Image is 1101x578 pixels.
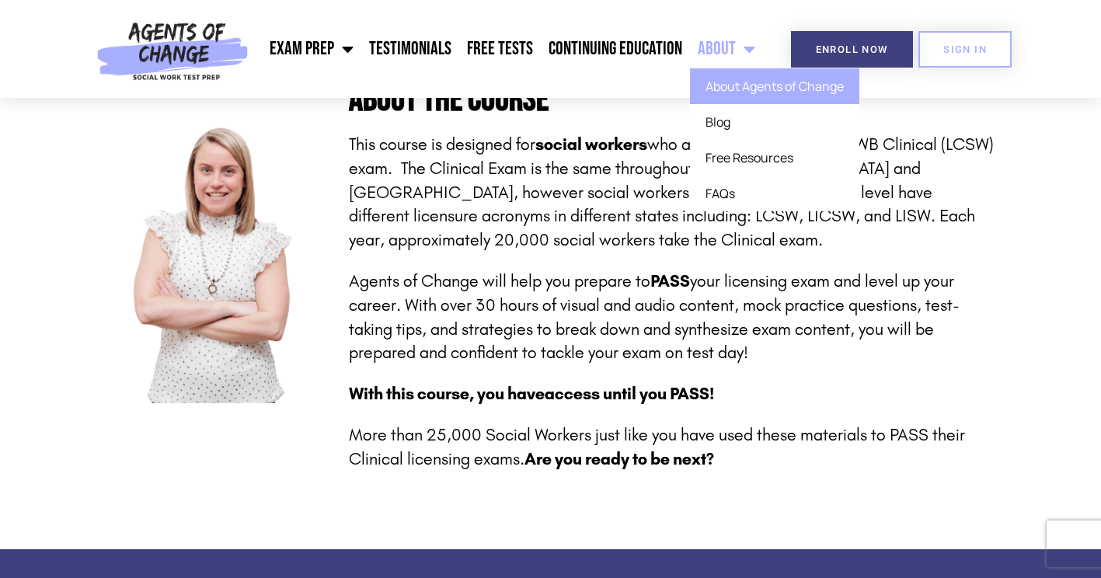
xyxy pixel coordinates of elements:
ul: About [690,68,859,211]
p: More than 25,000 Social Workers just like you have used these materials to PASS their Clinical li... [349,423,994,472]
strong: social workers [535,134,647,155]
strong: Are you ready to be next? [524,449,714,469]
a: FAQs [690,176,859,211]
a: Exam Prep [262,30,361,68]
h4: About the Course [349,82,994,117]
a: Blog [690,104,859,140]
span: SIGN IN [943,44,987,54]
a: About [690,30,763,68]
a: About Agents of Change [690,68,859,104]
a: SIGN IN [918,31,1012,68]
strong: PASS [650,271,690,291]
a: Free Resources [690,140,859,176]
p: This course is designed for who are preparing for the ASWB Clinical (LCSW) exam. The Clinical Exa... [349,133,994,252]
span: With this course, you have [349,384,545,404]
a: Continuing Education [541,30,690,68]
a: Free Tests [459,30,541,68]
nav: Menu [256,30,763,68]
span: access until you PASS! [545,384,714,404]
p: Agents of Change will help you prepare to your licensing exam and level up your career. With over... [349,270,994,365]
a: Testimonials [361,30,459,68]
span: Enroll Now [816,44,888,54]
a: Enroll Now [791,31,913,68]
